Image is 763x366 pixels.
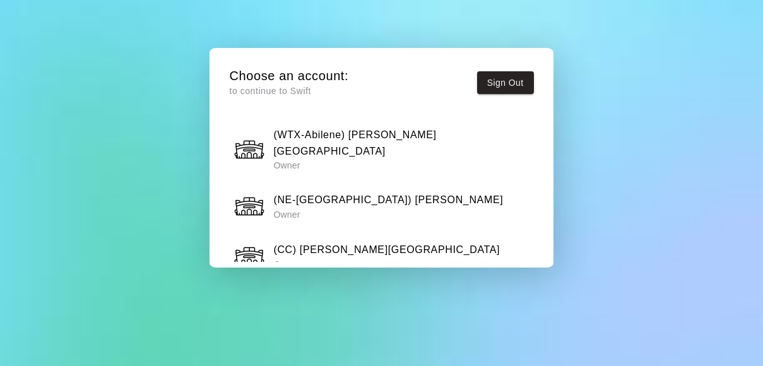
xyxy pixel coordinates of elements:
[229,123,533,177] button: (WTX-Abilene) Lee Sports Complex(WTX-Abilene) [PERSON_NAME][GEOGRAPHIC_DATA] Owner
[229,186,533,226] button: (NE-Omaha) Hitchcock(NE-[GEOGRAPHIC_DATA]) [PERSON_NAME] Owner
[477,71,534,95] button: Sign Out
[234,134,265,165] img: (WTX-Abilene) Lee Sports Complex
[273,127,529,159] h6: (WTX-Abilene) [PERSON_NAME][GEOGRAPHIC_DATA]
[229,236,533,276] button: (CC) Bill Witt Soccer Complex(CC) [PERSON_NAME][GEOGRAPHIC_DATA] Owner
[273,159,529,172] p: Owner
[229,85,348,98] p: to continue to Swift
[229,68,348,85] h5: Choose an account:
[273,258,500,271] p: Owner
[234,191,265,222] img: (NE-Omaha) Hitchcock
[234,240,265,272] img: (CC) Bill Witt Soccer Complex
[273,208,503,221] p: Owner
[273,192,503,208] h6: (NE-[GEOGRAPHIC_DATA]) [PERSON_NAME]
[273,242,500,258] h6: (CC) [PERSON_NAME][GEOGRAPHIC_DATA]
